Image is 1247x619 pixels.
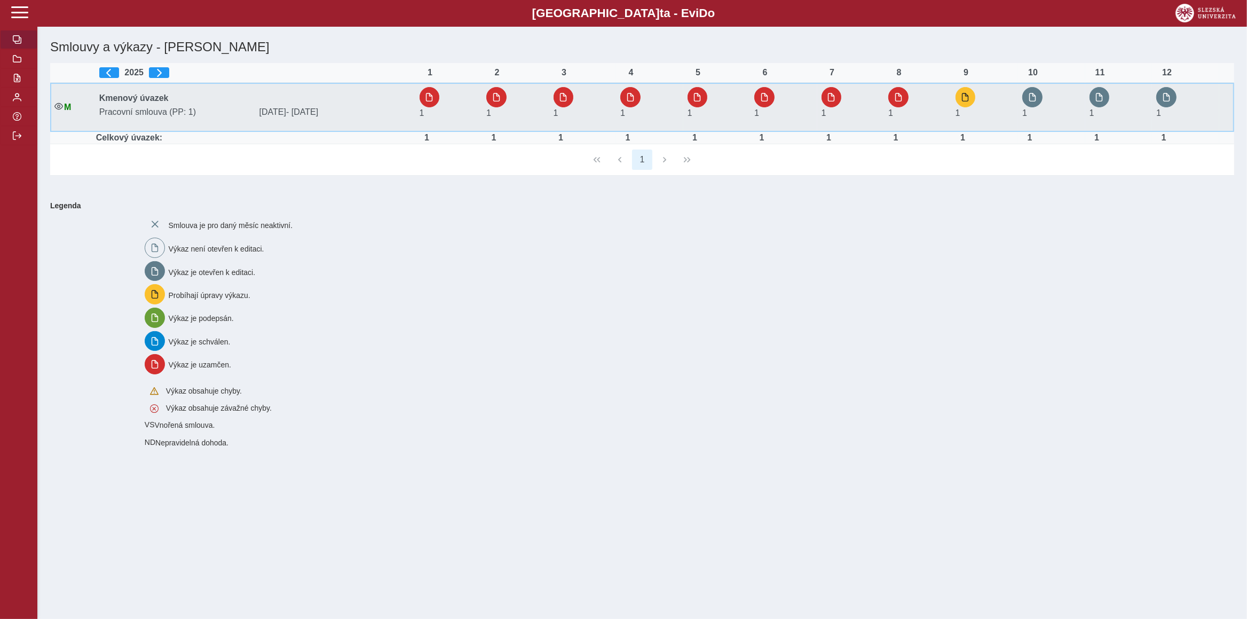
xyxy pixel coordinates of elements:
[888,68,910,77] div: 8
[420,108,424,117] span: Úvazek : 8 h / den. 40 h / týden.
[688,68,709,77] div: 5
[166,404,272,412] span: Výkaz obsahuje závažné chyby.
[620,68,642,77] div: 4
[169,361,232,370] span: Výkaz je uzamčen.
[554,108,558,117] span: Úvazek : 8 h / den. 40 h / týden.
[145,420,155,429] span: Smlouva vnořená do kmene
[169,221,293,230] span: Smlouva je pro daný měsíc neaktivní.
[1156,108,1161,117] span: Úvazek : 8 h / den. 40 h / týden.
[95,107,255,117] span: Pracovní smlouva (PP: 1)
[54,102,63,111] i: Smlouva je aktivní
[46,197,1230,214] b: Legenda
[620,108,625,117] span: Úvazek : 8 h / den. 40 h / týden.
[286,107,318,116] span: - [DATE]
[99,93,169,103] b: Kmenový úvazek
[1156,68,1178,77] div: 12
[169,291,250,300] span: Probíhají úpravy výkazu.
[888,108,893,117] span: Úvazek : 8 h / den. 40 h / týden.
[1153,133,1174,143] div: Úvazek : 8 h / den. 40 h / týden.
[155,421,215,429] span: Vnořená smlouva.
[145,438,155,446] span: Smlouva vnořená do kmene
[708,6,715,20] span: o
[416,133,438,143] div: Úvazek : 8 h / den. 40 h / týden.
[46,35,1040,59] h1: Smlouvy a výkazy - [PERSON_NAME]
[688,108,692,117] span: Úvazek : 8 h / den. 40 h / týden.
[554,68,575,77] div: 3
[420,68,441,77] div: 1
[255,107,415,117] span: [DATE]
[956,108,960,117] span: Úvazek : 8 h / den. 40 h / týden.
[885,133,906,143] div: Úvazek : 8 h / den. 40 h / týden.
[483,133,504,143] div: Úvazek : 8 h / den. 40 h / týden.
[1175,4,1236,22] img: logo_web_su.png
[486,68,508,77] div: 2
[754,68,776,77] div: 6
[169,315,234,323] span: Výkaz je podepsán.
[169,338,231,346] span: Výkaz je schválen.
[1086,133,1108,143] div: Úvazek : 8 h / den. 40 h / týden.
[1019,133,1040,143] div: Úvazek : 8 h / den. 40 h / týden.
[822,108,826,117] span: Úvazek : 8 h / den. 40 h / týden.
[1090,68,1111,77] div: 11
[95,132,415,144] td: Celkový úvazek:
[486,108,491,117] span: Úvazek : 8 h / den. 40 h / týden.
[169,268,256,276] span: Výkaz je otevřen k editaci.
[632,150,652,170] button: 1
[751,133,772,143] div: Úvazek : 8 h / den. 40 h / týden.
[99,67,411,78] div: 2025
[64,103,71,112] span: Údaje souhlasí s údaji v Magionu
[169,245,264,253] span: Výkaz není otevřen k editaci.
[1022,108,1027,117] span: Úvazek : 8 h / den. 40 h / týden.
[956,68,977,77] div: 9
[550,133,572,143] div: Úvazek : 8 h / den. 40 h / týden.
[617,133,638,143] div: Úvazek : 8 h / den. 40 h / týden.
[1022,68,1044,77] div: 10
[822,68,843,77] div: 7
[699,6,707,20] span: D
[684,133,706,143] div: Úvazek : 8 h / den. 40 h / týden.
[32,6,1215,20] b: [GEOGRAPHIC_DATA] a - Evi
[754,108,759,117] span: Úvazek : 8 h / den. 40 h / týden.
[1090,108,1094,117] span: Úvazek : 8 h / den. 40 h / týden.
[952,133,974,143] div: Úvazek : 8 h / den. 40 h / týden.
[660,6,664,20] span: t
[166,387,242,395] span: Výkaz obsahuje chyby.
[818,133,840,143] div: Úvazek : 8 h / den. 40 h / týden.
[155,438,228,447] span: Nepravidelná dohoda.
